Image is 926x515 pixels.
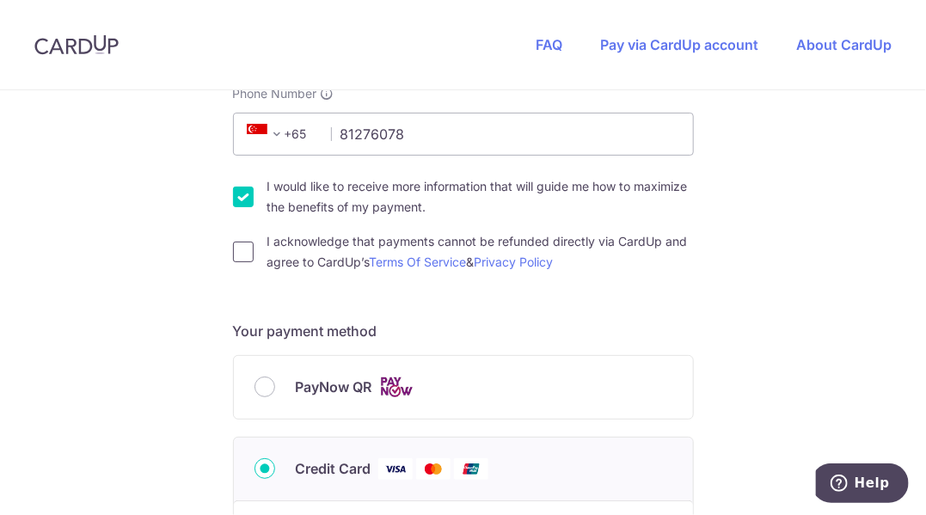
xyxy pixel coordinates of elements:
[379,377,414,398] img: Cards logo
[267,176,694,218] label: I would like to receive more information that will guide me how to maximize the benefits of my pa...
[254,458,672,480] div: Credit Card Visa Mastercard Union Pay
[242,124,319,144] span: +65
[296,377,372,397] span: PayNow QR
[296,458,371,479] span: Credit Card
[475,254,554,269] a: Privacy Policy
[796,36,892,53] a: About CardUp
[416,458,451,480] img: Mastercard
[378,458,413,480] img: Visa
[536,36,562,53] a: FAQ
[233,85,317,102] span: Phone Number
[34,34,119,55] img: CardUp
[600,36,758,53] a: Pay via CardUp account
[267,231,694,273] label: I acknowledge that payments cannot be refunded directly via CardUp and agree to CardUp’s &
[370,254,467,269] a: Terms Of Service
[816,463,909,506] iframe: Opens a widget where you can find more information
[454,458,488,480] img: Union Pay
[254,377,672,398] div: PayNow QR Cards logo
[247,124,288,144] span: +65
[233,321,694,341] h5: Your payment method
